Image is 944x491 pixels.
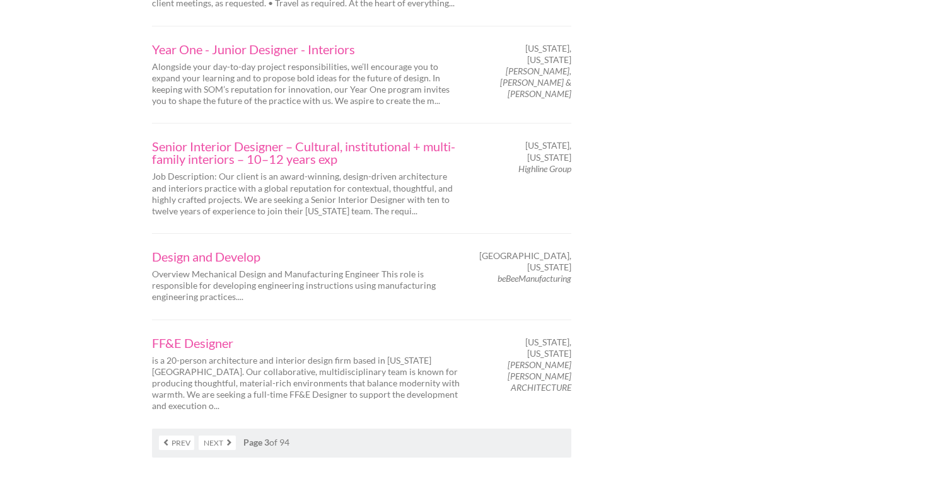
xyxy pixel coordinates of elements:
em: [PERSON_NAME], [PERSON_NAME] & [PERSON_NAME] [500,66,571,99]
a: Prev [159,436,194,450]
p: is a 20-person architecture and interior design firm based in [US_STATE][GEOGRAPHIC_DATA]. Our co... [152,355,461,412]
p: Job Description: Our client is an award-winning, design-driven architecture and interiors practic... [152,171,461,217]
span: [US_STATE], [US_STATE] [483,140,571,163]
a: Year One - Junior Designer - Interiors [152,43,461,55]
a: Next [199,436,236,450]
p: Overview Mechanical Design and Manufacturing Engineer This role is responsible for developing eng... [152,269,461,303]
nav: of 94 [152,429,571,458]
a: Design and Develop [152,250,461,263]
span: [US_STATE], [US_STATE] [483,43,571,66]
p: Alongside your day-to-day project responsibilities, we’ll encourage you to expand your learning a... [152,61,461,107]
span: [GEOGRAPHIC_DATA], [US_STATE] [479,250,571,273]
a: FF&E Designer [152,337,461,349]
span: [US_STATE], [US_STATE] [483,337,571,359]
em: beBeeManufacturing [498,273,571,284]
a: Senior Interior Designer – Cultural, institutional + multi-family interiors – 10–12 years exp [152,140,461,165]
em: Highline Group [518,163,571,174]
em: [PERSON_NAME] [PERSON_NAME] ARCHITECTURE [508,359,571,393]
strong: Page 3 [243,437,269,448]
